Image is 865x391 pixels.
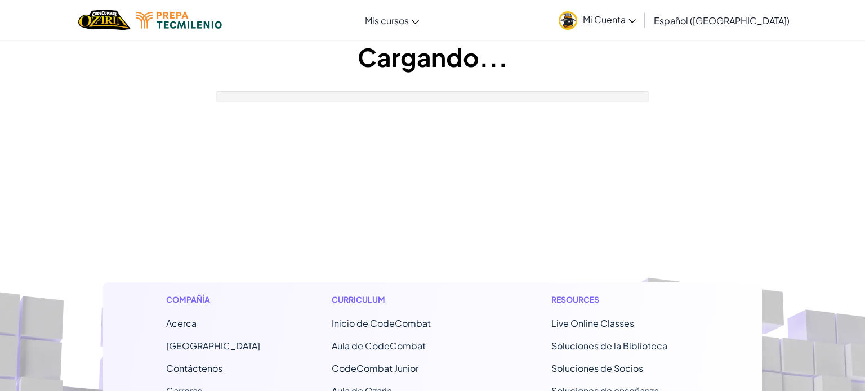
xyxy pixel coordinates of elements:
[332,294,480,305] h1: Curriculum
[78,8,131,32] a: Ozaria by CodeCombat logo
[551,340,667,352] a: Soluciones de la Biblioteca
[551,294,699,305] h1: Resources
[559,11,577,30] img: avatar
[654,15,790,26] span: Español ([GEOGRAPHIC_DATA])
[359,5,425,35] a: Mis cursos
[551,362,643,374] a: Soluciones de Socios
[166,294,260,305] h1: Compañía
[332,362,418,374] a: CodeCombat Junior
[166,362,222,374] span: Contáctenos
[332,317,431,329] span: Inicio de CodeCombat
[332,340,426,352] a: Aula de CodeCombat
[166,340,260,352] a: [GEOGRAPHIC_DATA]
[551,317,634,329] a: Live Online Classes
[648,5,795,35] a: Español ([GEOGRAPHIC_DATA])
[365,15,409,26] span: Mis cursos
[136,12,222,29] img: Tecmilenio logo
[553,2,641,38] a: Mi Cuenta
[583,14,636,25] span: Mi Cuenta
[78,8,131,32] img: Home
[166,317,197,329] a: Acerca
